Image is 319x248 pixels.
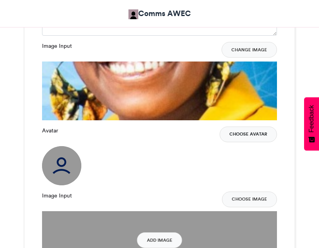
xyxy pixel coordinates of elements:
[42,146,81,185] img: user_circle.png
[128,9,138,19] img: Comms AWEC
[222,42,277,58] button: Change Image
[42,192,72,200] label: Image Input
[42,127,58,135] label: Avatar
[128,8,191,19] a: Comms AWEC
[222,192,277,207] button: Choose Image
[137,232,182,248] button: Add Image
[308,105,315,132] span: Feedback
[42,42,72,50] label: Image Input
[304,97,319,150] button: Feedback - Show survey
[220,127,277,142] button: Choose Avatar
